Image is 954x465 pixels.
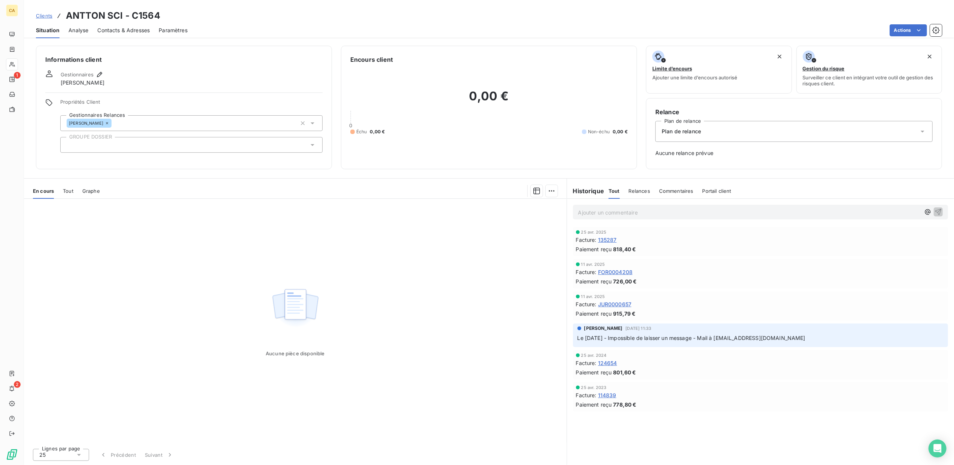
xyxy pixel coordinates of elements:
[61,79,104,86] span: [PERSON_NAME]
[613,277,637,285] span: 726,00 €
[63,188,73,194] span: Tout
[36,13,52,19] span: Clients
[576,359,597,367] span: Facture :
[659,188,694,194] span: Commentaires
[36,12,52,19] a: Clients
[349,122,352,128] span: 0
[609,188,620,194] span: Tout
[567,186,604,195] h6: Historique
[702,188,731,194] span: Portail client
[356,128,367,135] span: Échu
[33,188,54,194] span: En cours
[140,447,178,463] button: Suivant
[6,449,18,461] img: Logo LeanPay
[629,188,650,194] span: Relances
[95,447,140,463] button: Précédent
[576,300,597,308] span: Facture :
[652,75,737,80] span: Ajouter une limite d’encours autorisé
[576,245,612,253] span: Paiement reçu
[655,107,933,116] h6: Relance
[60,99,323,109] span: Propriétés Client
[581,230,607,234] span: 25 avr. 2025
[36,27,60,34] span: Situation
[577,335,805,341] span: Le [DATE] - Impossible de laisser un message - Mail à [EMAIL_ADDRESS][DOMAIN_NAME]
[350,55,393,64] h6: Encours client
[613,128,628,135] span: 0,00 €
[97,27,150,34] span: Contacts & Adresses
[581,294,605,299] span: 11 avr. 2025
[350,89,628,111] h2: 0,00 €
[584,325,623,332] span: [PERSON_NAME]
[271,285,319,331] img: Empty state
[14,381,21,388] span: 2
[159,27,188,34] span: Paramètres
[266,350,324,356] span: Aucune pièce disponible
[890,24,927,36] button: Actions
[6,73,18,85] a: 1
[655,149,933,157] span: Aucune relance prévue
[67,142,73,148] input: Ajouter une valeur
[370,128,385,135] span: 0,00 €
[598,391,616,399] span: 114839
[646,46,792,94] button: Limite d’encoursAjouter une limite d’encours autorisé
[576,368,612,376] span: Paiement reçu
[66,9,160,22] h3: ANTTON SCI - C1564
[929,440,947,458] div: Open Intercom Messenger
[598,300,632,308] span: JUR0000657
[598,268,633,276] span: FOR0004208
[82,188,100,194] span: Graphe
[581,385,607,390] span: 25 avr. 2023
[68,27,88,34] span: Analyse
[626,326,652,331] span: [DATE] 11:33
[39,451,46,459] span: 25
[796,46,942,94] button: Gestion du risqueSurveiller ce client en intégrant votre outil de gestion des risques client.
[581,353,607,358] span: 25 avr. 2024
[576,268,597,276] span: Facture :
[588,128,610,135] span: Non-échu
[803,75,936,86] span: Surveiller ce client en intégrant votre outil de gestion des risques client.
[61,72,94,77] span: Gestionnaires
[576,277,612,285] span: Paiement reçu
[598,359,617,367] span: 124654
[613,310,636,317] span: 915,79 €
[14,72,21,79] span: 1
[662,128,701,135] span: Plan de relance
[576,236,597,244] span: Facture :
[613,401,637,408] span: 778,80 €
[581,262,605,267] span: 11 avr. 2025
[598,236,617,244] span: 135287
[652,66,692,72] span: Limite d’encours
[613,368,636,376] span: 801,60 €
[576,401,612,408] span: Paiement reçu
[613,245,636,253] span: 818,40 €
[6,4,18,16] div: CA
[112,120,118,127] input: Ajouter une valeur
[803,66,845,72] span: Gestion du risque
[69,121,103,125] span: [PERSON_NAME]
[45,55,323,64] h6: Informations client
[576,391,597,399] span: Facture :
[576,310,612,317] span: Paiement reçu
